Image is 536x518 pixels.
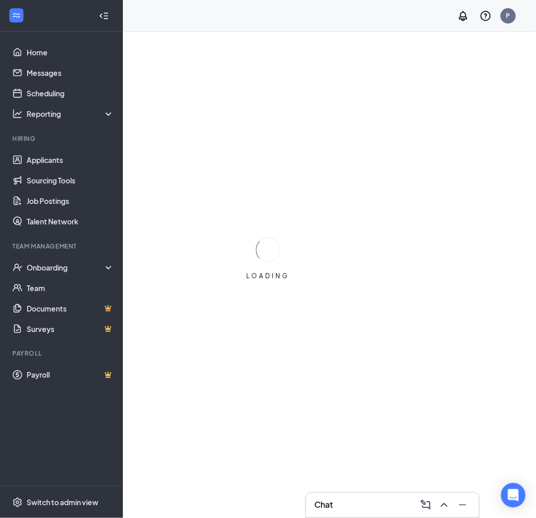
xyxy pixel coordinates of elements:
a: Home [27,42,114,63]
svg: Minimize [457,499,469,511]
button: ComposeMessage [418,497,434,513]
div: LOADING [243,272,294,280]
a: DocumentsCrown [27,298,114,319]
div: Switch to admin view [27,498,98,508]
div: Reporting [27,109,115,119]
a: Applicants [27,150,114,170]
button: ChevronUp [436,497,453,513]
a: SurveysCrown [27,319,114,339]
a: Sourcing Tools [27,170,114,191]
svg: Analysis [12,109,23,119]
svg: ComposeMessage [420,499,432,511]
a: Team [27,278,114,298]
div: P [506,11,510,20]
a: Talent Network [27,211,114,232]
button: Minimize [455,497,471,513]
div: Hiring [12,134,112,143]
h3: Chat [314,500,333,511]
a: Job Postings [27,191,114,211]
div: Onboarding [27,262,105,273]
svg: QuestionInfo [480,10,492,22]
a: PayrollCrown [27,365,114,385]
svg: WorkstreamLogo [11,10,22,20]
div: Payroll [12,349,112,358]
div: Open Intercom Messenger [501,483,526,508]
svg: Settings [12,498,23,508]
svg: UserCheck [12,262,23,273]
svg: Notifications [457,10,469,22]
svg: ChevronUp [438,499,451,511]
a: Scheduling [27,83,114,103]
a: Messages [27,63,114,83]
svg: Collapse [99,11,109,21]
div: Team Management [12,242,112,251]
